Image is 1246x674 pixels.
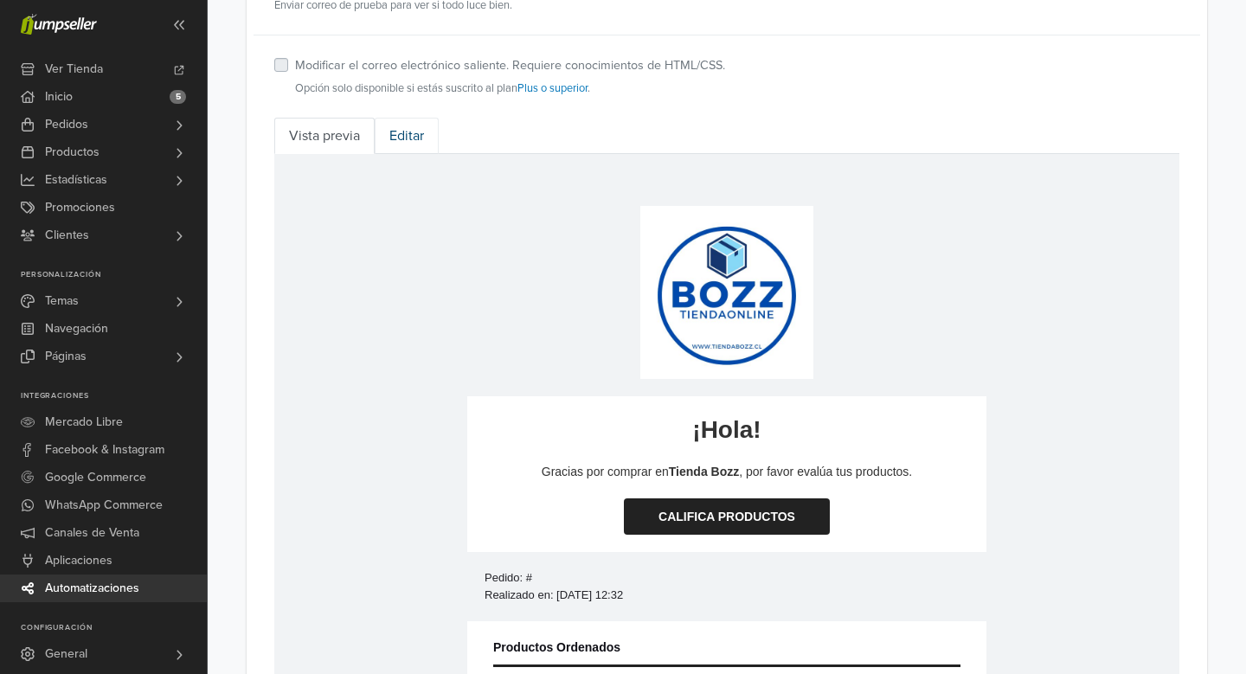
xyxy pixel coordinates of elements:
strong: Tienda Bozz [395,311,465,324]
a: Vista previa [274,118,375,154]
p: [PERSON_NAME] tienes alguna pregunta sobre tu pedido, por favor [234,628,602,642]
span: Páginas [45,343,87,370]
img: Libros [219,522,288,591]
p: Gracias por comprar en , por favor evalúa tus productos. [210,309,695,327]
span: Clientes [45,221,89,249]
h2: ¡Hola ! [210,260,695,292]
span: Canales de Venta [45,519,139,547]
span: General [45,640,87,668]
h3: Productos Ordenados [219,485,686,502]
img: 476610751_516395874786410_6503103468064713386_n.jpg [366,52,539,225]
span: Google Commerce [45,464,146,491]
span: Pedidos [45,111,88,138]
p: Libros [359,548,453,566]
small: Opción solo disponible si estás suscrito al plan . [295,80,725,97]
span: Promociones [45,194,115,221]
strong: $9.990 [649,549,686,563]
a: contáctanos [606,628,671,642]
p: Integraciones [21,391,207,401]
span: Automatizaciones [45,575,139,602]
p: $9.990 x 1 [453,548,546,566]
span: Productos [45,138,100,166]
a: Plus o superior [517,81,588,95]
span: Temas [45,287,79,315]
span: Aplicaciones [45,547,112,575]
p: Pedido: # [210,415,695,433]
p: Personalización [21,270,207,280]
span: WhatsApp Commerce [45,491,163,519]
p: Configuración [21,623,207,633]
span: 5 [170,90,186,104]
a: Editar [375,118,439,154]
span: Facebook & Instagram [45,436,164,464]
p: Realizado en: [DATE] 12:32 [210,433,695,450]
span: Mercado Libre [45,408,123,436]
a: Califica productos [350,344,556,381]
span: Estadísticas [45,166,107,194]
span: Inicio [45,83,73,111]
label: Modificar el correo electrónico saliente. Requiere conocimientos de HTML/CSS. [295,56,725,75]
span: Navegación [45,315,108,343]
span: Ver Tienda [45,55,103,83]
